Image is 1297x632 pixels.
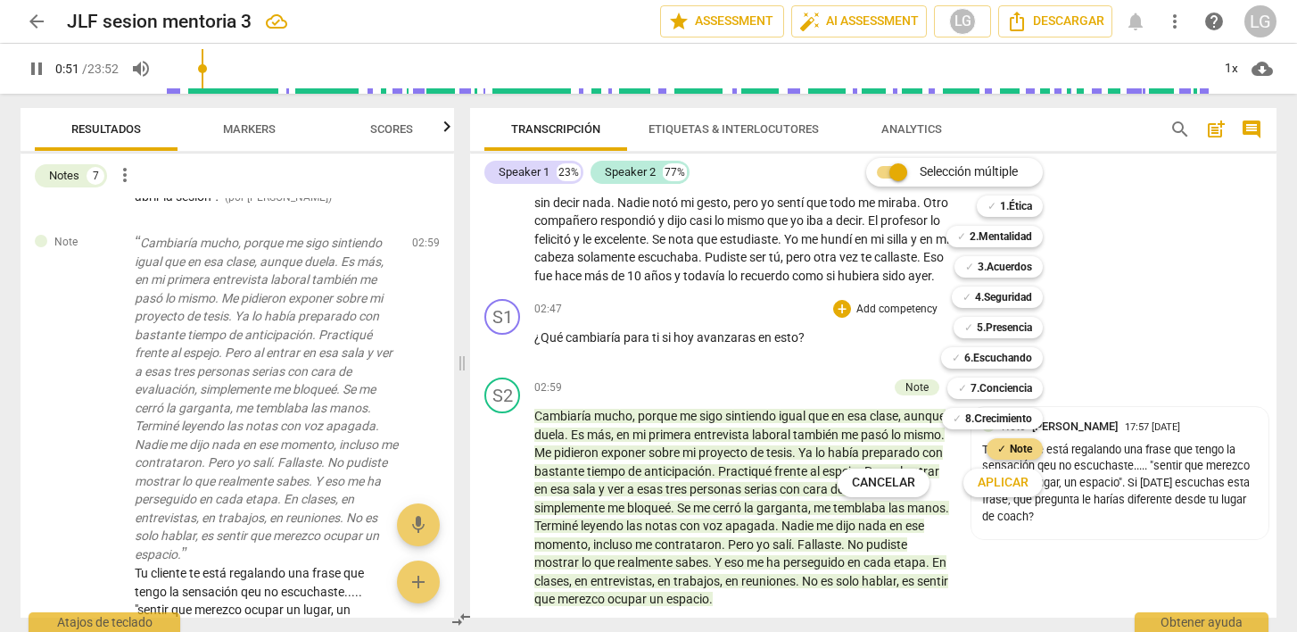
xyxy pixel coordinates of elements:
b: 2.Mentalidad [970,226,1032,247]
b: Note [1010,438,1032,460]
button: Cancelar [838,467,929,499]
span: ✓ [953,408,962,429]
span: Selección múltiple [920,162,1018,181]
span: ✓ [997,438,1006,460]
b: 5.Presencia [977,317,1032,338]
b: 1.Ética [1000,195,1032,217]
b: 3.Acuerdos [978,256,1032,278]
b: 7.Conciencia [971,378,1032,399]
span: ✓ [962,287,971,308]
span: ✓ [965,256,974,278]
button: Aplicar [963,467,1043,499]
span: Aplicar [978,474,1029,492]
span: ✓ [952,347,961,369]
b: 6.Escuchando [964,347,1032,369]
span: ✓ [987,195,996,217]
b: 8.Сrecimiento [965,408,1032,429]
span: ✓ [964,317,973,338]
span: Cancelar [852,474,915,492]
span: ✓ [957,226,966,247]
span: ✓ [958,378,967,399]
b: 4.Seguridad [975,287,1032,308]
